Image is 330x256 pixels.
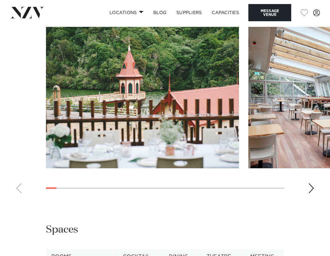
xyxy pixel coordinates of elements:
[104,6,148,19] a: Locations
[46,27,239,168] img: Rātā Cafe at Zealandia
[10,7,44,18] img: nzv-logo.png
[46,27,239,168] swiper-slide: 1 / 27
[248,4,291,21] button: Message Venue
[148,6,171,19] a: BLOG
[207,6,244,19] a: Capacities
[46,223,78,237] h2: Spaces
[171,6,207,19] a: SUPPLIERS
